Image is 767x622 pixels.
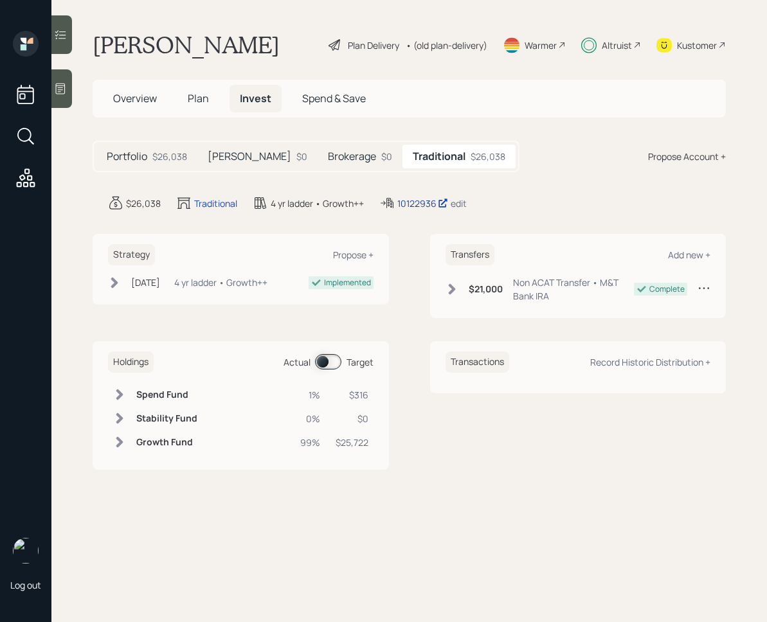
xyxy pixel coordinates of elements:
div: Altruist [602,39,632,52]
img: retirable_logo.png [13,538,39,564]
span: Spend & Save [302,91,366,105]
div: $0 [296,150,307,163]
div: 99% [300,436,320,449]
div: Target [347,355,374,369]
div: $0 [336,412,368,425]
div: $26,038 [471,150,505,163]
div: 0% [300,412,320,425]
div: 10122936 [397,197,448,210]
span: Invest [240,91,271,105]
div: • (old plan-delivery) [406,39,487,52]
div: $26,038 [126,197,161,210]
div: Plan Delivery [348,39,399,52]
div: Actual [284,355,311,369]
div: Log out [10,579,41,591]
h6: Strategy [108,244,155,265]
h6: Transactions [446,351,509,373]
div: Add new + [668,249,710,261]
h6: Spend Fund [136,389,197,400]
div: Propose + [333,249,374,261]
h1: [PERSON_NAME] [93,31,280,59]
h6: Growth Fund [136,437,197,448]
div: Propose Account + [648,150,726,163]
h6: $21,000 [469,284,503,295]
div: 4 yr ladder • Growth++ [271,197,364,210]
div: Implemented [324,277,371,289]
h6: Stability Fund [136,413,197,424]
h6: Transfers [446,244,494,265]
div: Warmer [525,39,557,52]
span: Overview [113,91,157,105]
div: Non ACAT Transfer • M&T Bank IRA [513,276,635,303]
div: $316 [336,388,368,402]
div: [DATE] [131,276,160,289]
div: $0 [381,150,392,163]
div: 4 yr ladder • Growth++ [174,276,267,289]
div: Complete [649,283,685,295]
div: 1% [300,388,320,402]
h5: Brokerage [328,150,376,163]
h5: [PERSON_NAME] [208,150,291,163]
h5: Portfolio [107,150,147,163]
h5: Traditional [413,150,465,163]
div: $25,722 [336,436,368,449]
h6: Holdings [108,351,154,373]
span: Plan [188,91,209,105]
div: Kustomer [677,39,717,52]
div: edit [451,197,467,209]
div: $26,038 [152,150,187,163]
div: Record Historic Distribution + [590,356,710,368]
div: Traditional [194,197,237,210]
